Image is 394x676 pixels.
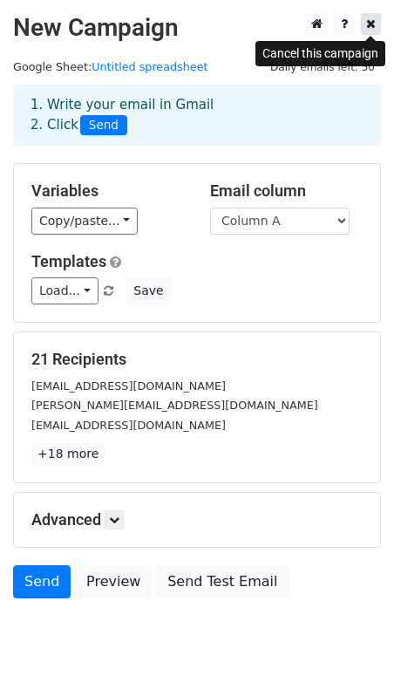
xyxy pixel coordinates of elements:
iframe: Chat Widget [307,592,394,676]
h2: New Campaign [13,13,381,43]
small: [EMAIL_ADDRESS][DOMAIN_NAME] [31,379,226,393]
small: [PERSON_NAME][EMAIL_ADDRESS][DOMAIN_NAME] [31,399,318,412]
small: Google Sheet: [13,60,208,73]
a: Preview [75,565,152,598]
div: Cancel this campaign [255,41,385,66]
div: 1. Write your email in Gmail 2. Click [17,95,377,135]
h5: Variables [31,181,184,201]
button: Save [126,277,171,304]
a: Send Test Email [156,565,289,598]
span: Send [80,115,127,136]
a: Untitled spreadsheet [92,60,207,73]
a: Templates [31,252,106,270]
h5: Email column [210,181,363,201]
h5: 21 Recipients [31,350,363,369]
small: [EMAIL_ADDRESS][DOMAIN_NAME] [31,419,226,432]
a: Send [13,565,71,598]
a: Load... [31,277,98,304]
a: Daily emails left: 50 [264,60,381,73]
h5: Advanced [31,510,363,529]
a: +18 more [31,443,105,465]
a: Copy/paste... [31,208,138,235]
